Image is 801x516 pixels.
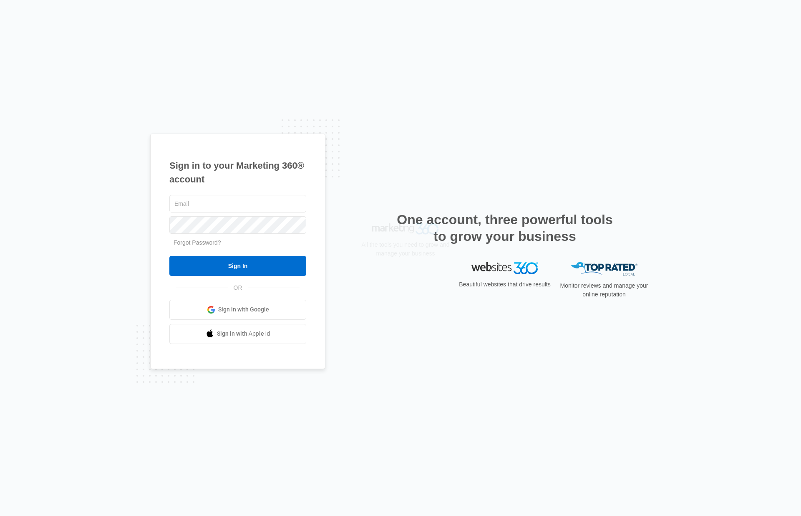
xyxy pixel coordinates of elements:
[471,262,538,274] img: Websites 360
[458,280,552,289] p: Beautiful websites that drive results
[174,239,221,246] a: Forgot Password?
[169,324,306,344] a: Sign in with Apple Id
[228,283,248,292] span: OR
[394,211,615,245] h2: One account, three powerful tools to grow your business
[217,329,270,338] span: Sign in with Apple Id
[218,305,269,314] span: Sign in with Google
[571,262,637,276] img: Top Rated Local
[169,256,306,276] input: Sign In
[359,279,452,297] p: All the tools you need to grow and manage your business
[169,159,306,186] h1: Sign in to your Marketing 360® account
[169,195,306,212] input: Email
[169,300,306,320] a: Sign in with Google
[557,281,651,299] p: Monitor reviews and manage your online reputation
[372,262,439,274] img: Marketing 360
